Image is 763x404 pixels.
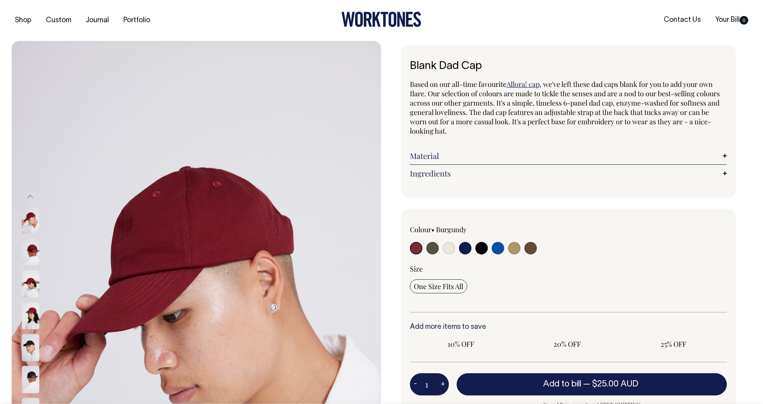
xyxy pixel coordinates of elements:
input: One Size Fits All [410,279,467,293]
input: 25% OFF [623,337,724,351]
span: — [583,380,640,388]
input: 20% OFF [516,337,618,351]
span: , we've left these dad caps blank for you to add your own flare. Our selection of colours are mad... [410,79,720,136]
span: Based on our all-time favourite [410,79,506,89]
div: Size [410,264,727,273]
span: 0 [740,16,748,25]
a: Journal [83,14,112,27]
span: $25.00 AUD [592,380,638,388]
img: black [22,334,39,361]
span: One Size Fits All [414,282,463,291]
button: + [437,377,449,392]
span: 25% OFF [627,339,721,349]
button: Previous [25,188,36,206]
a: Custom [43,14,74,27]
img: burgundy [22,270,39,297]
span: Add to bill [543,380,581,388]
a: Your Bill0 [712,14,751,26]
h6: Add more items to save [410,323,727,331]
button: - [410,377,421,392]
img: burgundy [22,302,39,329]
a: Allora! cap [506,79,540,89]
img: burgundy [22,206,39,233]
button: Add to bill —$25.00 AUD [457,373,727,395]
input: 10% OFF [410,337,512,351]
label: Burgundy [436,225,467,234]
img: black [22,366,39,393]
span: 10% OFF [414,339,508,349]
a: Contact Us [661,14,704,26]
span: 20% OFF [520,339,614,349]
div: Colour [410,225,537,234]
span: • [431,225,434,234]
img: burgundy [22,238,39,265]
a: Material [410,151,727,161]
a: Portfolio [120,14,153,27]
a: Ingredients [410,169,727,178]
a: Shop [12,14,35,27]
h1: Blank Dad Cap [410,60,727,72]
